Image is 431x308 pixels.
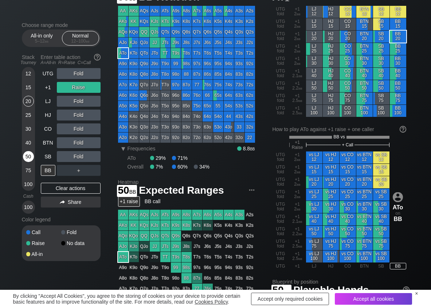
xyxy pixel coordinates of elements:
[298,110,302,115] span: bb
[390,80,406,92] div: BB 50
[234,6,244,16] div: A3s
[118,101,128,111] div: A5o
[373,105,389,117] div: SB 100
[23,110,34,121] div: 25
[139,69,149,79] div: Q8o
[245,37,255,48] div: J2s
[181,59,192,69] div: 98s
[129,48,139,58] div: KTo
[86,39,90,44] span: bb
[181,80,192,90] div: 87o
[192,80,202,90] div: 77
[245,122,255,132] div: 32s
[26,230,61,235] div: Call
[390,18,406,30] div: BB 15
[139,59,149,69] div: Q9o
[213,37,223,48] div: J5s
[289,80,306,92] div: +1 2.2
[323,105,339,117] div: HJ 100
[160,37,171,48] div: JTs
[245,90,255,100] div: 62s
[203,6,213,16] div: A6s
[234,48,244,58] div: T3s
[245,111,255,122] div: 42s
[57,123,101,134] div: Fold
[234,122,244,132] div: 33
[224,48,234,58] div: T4s
[340,43,356,55] div: CO 25
[192,6,202,16] div: A7s
[273,43,289,55] div: UTG fold
[129,6,139,16] div: AKs
[203,48,213,58] div: T6s
[160,59,171,69] div: T9o
[160,48,171,58] div: TT
[171,90,181,100] div: 96o
[289,18,306,30] div: +1 2
[118,80,128,90] div: A7o
[171,27,181,37] div: Q9s
[23,137,34,148] div: 40
[373,43,389,55] div: SB 25
[273,6,289,18] div: UTG fold
[181,111,192,122] div: 84o
[297,48,301,54] span: bb
[289,43,306,55] div: +1 2
[234,80,244,90] div: 73s
[139,122,149,132] div: Q3o
[390,105,406,117] div: BB 100
[171,122,181,132] div: 93o
[356,31,373,43] div: BTN 20
[129,37,139,48] div: KJo
[181,90,192,100] div: 86o
[118,6,128,16] div: AA
[203,90,213,100] div: 66
[399,125,407,133] img: help.32db89a4.svg
[61,241,96,246] div: No data
[356,6,373,18] div: BTN 12
[64,31,97,45] div: Normal
[298,86,302,91] span: bb
[41,123,55,134] div: CO
[402,286,410,294] img: help.32db89a4.svg
[213,133,223,143] div: 52o
[323,43,339,55] div: HJ 25
[203,27,213,37] div: Q6s
[306,18,322,30] div: LJ 15
[306,80,322,92] div: LJ 50
[139,16,149,27] div: KQs
[118,16,128,27] div: AKo
[356,80,373,92] div: BTN 50
[213,6,223,16] div: A5s
[160,101,171,111] div: T5o
[245,133,255,143] div: 22
[118,59,128,69] div: A9o
[203,59,213,69] div: 96s
[213,101,223,111] div: 55
[323,55,339,67] div: HJ 30
[139,111,149,122] div: Q4o
[192,16,202,27] div: K7s
[373,92,389,104] div: SB 75
[171,80,181,90] div: 97o
[192,122,202,132] div: 73o
[340,68,356,80] div: CO 40
[234,37,244,48] div: J3s
[323,6,339,18] div: HJ 12
[245,69,255,79] div: 82s
[160,6,171,16] div: ATs
[93,53,101,61] img: help.32db89a4.svg
[41,51,101,68] div: Enter table action
[129,59,139,69] div: K9o
[333,134,345,139] span: BB vs
[171,101,181,111] div: 95o
[356,105,373,117] div: BTN 100
[41,82,55,93] div: +1
[23,179,34,190] div: 100
[323,18,339,30] div: HJ 15
[160,16,171,27] div: KTs
[289,31,306,43] div: +1 2
[192,59,202,69] div: 97s
[251,293,329,305] div: Accept only required cookies
[297,36,301,41] span: bb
